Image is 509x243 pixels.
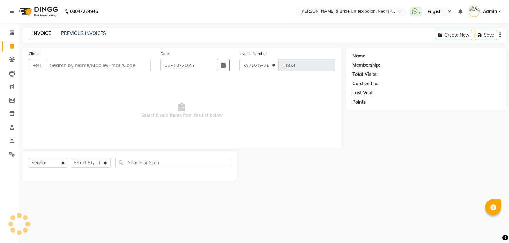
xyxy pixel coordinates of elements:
div: Total Visits: [352,71,378,78]
div: Name: [352,53,367,59]
b: 08047224946 [70,3,98,20]
a: PREVIOUS INVOICES [61,30,106,36]
img: Admin [469,6,480,17]
img: logo [16,3,60,20]
label: Invoice Number [239,51,267,57]
iframe: chat widget [482,218,503,237]
a: INVOICE [30,28,53,39]
div: Last Visit: [352,90,374,96]
button: Create New [436,30,472,40]
span: Select & add items from the list below [29,79,335,142]
div: Membership: [352,62,380,69]
div: Card on file: [352,80,379,87]
input: Search or Scan [115,158,230,167]
input: Search by Name/Mobile/Email/Code [46,59,151,71]
label: Client [29,51,39,57]
span: Admin [483,8,497,15]
div: Points: [352,99,367,105]
button: +91 [29,59,46,71]
button: Save [475,30,497,40]
label: Date [160,51,169,57]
